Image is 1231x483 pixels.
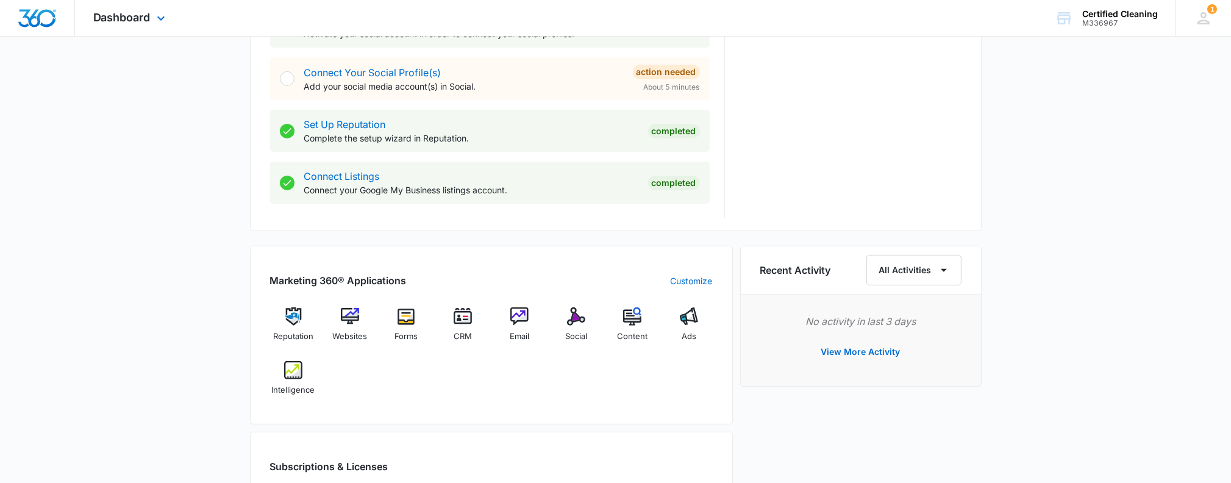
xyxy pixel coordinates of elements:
span: Social [565,331,587,343]
a: Intelligence [270,361,317,405]
p: Add your social media account(s) in Social. [304,80,623,93]
p: Connect your Google My Business listings account. [304,184,638,196]
span: Ads [682,331,696,343]
a: Social [552,307,599,351]
div: Completed [648,176,700,190]
a: Customize [671,274,713,287]
span: Dashboard [93,11,151,24]
a: Connect Your Social Profile(s) [304,66,441,79]
div: account id [1082,19,1158,27]
a: CRM [440,307,487,351]
a: Set Up Reputation [304,118,386,131]
span: CRM [454,331,472,343]
div: account name [1082,9,1158,19]
span: 1 [1207,4,1217,14]
h2: Subscriptions & Licenses [270,459,388,474]
a: Ads [666,307,713,351]
a: Connect Listings [304,170,380,182]
a: Content [609,307,656,351]
div: notifications count [1207,4,1217,14]
a: Email [496,307,543,351]
h2: Marketing 360® Applications [270,273,407,288]
a: Websites [326,307,373,351]
a: Reputation [270,307,317,351]
h6: Recent Activity [760,263,831,277]
p: No activity in last 3 days [760,314,962,329]
p: Complete the setup wizard in Reputation. [304,132,638,145]
button: View More Activity [809,337,913,367]
span: Reputation [273,331,313,343]
div: Completed [648,124,700,138]
div: Action Needed [633,65,700,79]
span: Email [510,331,529,343]
span: Intelligence [271,384,315,396]
span: Content [617,331,648,343]
span: About 5 minutes [644,82,700,93]
button: All Activities [866,255,962,285]
span: Forms [394,331,418,343]
span: Websites [332,331,367,343]
a: Forms [383,307,430,351]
